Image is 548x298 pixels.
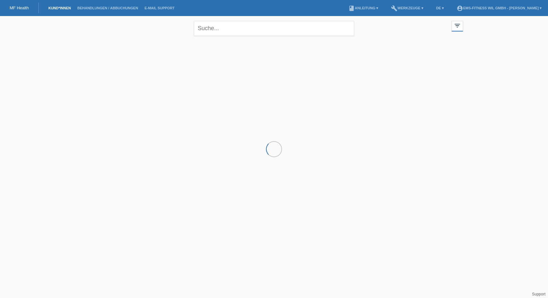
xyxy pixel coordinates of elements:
[194,21,354,36] input: Suche...
[141,6,178,10] a: E-Mail Support
[10,5,29,10] a: MF Health
[433,6,447,10] a: DE ▾
[74,6,141,10] a: Behandlungen / Abbuchungen
[345,6,381,10] a: bookAnleitung ▾
[457,5,463,12] i: account_circle
[453,6,545,10] a: account_circleEMS-Fitness Wil GmbH - [PERSON_NAME] ▾
[391,5,397,12] i: build
[45,6,74,10] a: Kund*innen
[348,5,355,12] i: book
[532,292,545,296] a: Support
[454,22,461,29] i: filter_list
[388,6,427,10] a: buildWerkzeuge ▾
